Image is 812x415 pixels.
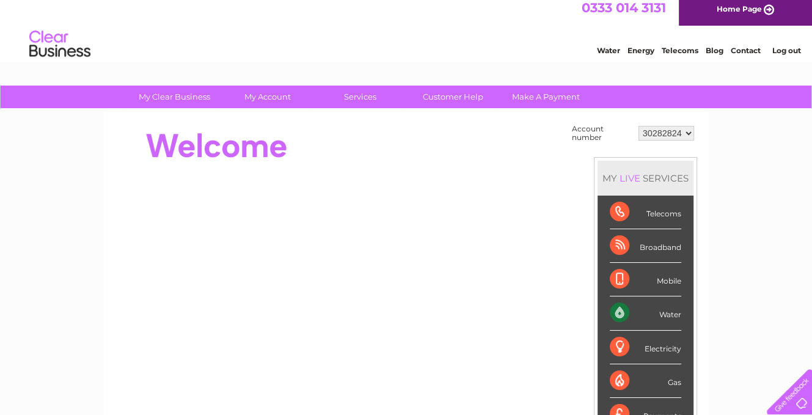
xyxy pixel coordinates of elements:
a: Customer Help [403,86,503,108]
div: LIVE [617,172,643,184]
a: Services [310,86,411,108]
a: Energy [627,52,654,61]
a: Contact [731,52,761,61]
div: Water [610,296,681,330]
a: 0333 014 3131 [582,6,666,21]
td: Account number [569,122,635,145]
div: Clear Business is a trading name of Verastar Limited (registered in [GEOGRAPHIC_DATA] No. 3667643... [118,7,695,59]
a: Telecoms [662,52,698,61]
a: Water [597,52,620,61]
a: Make A Payment [496,86,596,108]
div: MY SERVICES [598,161,693,196]
div: Gas [610,364,681,398]
div: Electricity [610,331,681,364]
div: Broadband [610,229,681,263]
a: Log out [772,52,800,61]
a: Blog [706,52,723,61]
img: logo.png [29,32,91,69]
div: Mobile [610,263,681,296]
div: Telecoms [610,196,681,229]
a: My Account [217,86,318,108]
a: My Clear Business [124,86,225,108]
